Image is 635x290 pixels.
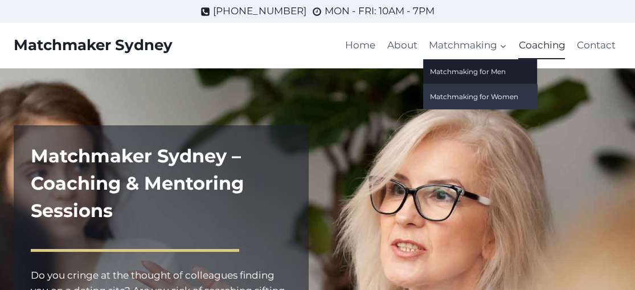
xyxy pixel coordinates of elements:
[31,142,292,224] h1: Matchmaker Sydney – Coaching & Mentoring Sessions
[513,32,571,59] a: Coaching
[213,3,306,19] span: [PHONE_NUMBER]
[571,32,621,59] a: Contact
[339,32,381,59] a: Home
[423,59,537,84] a: Matchmaking for Men
[423,84,537,109] a: Matchmaking for Women
[339,32,621,59] nav: Primary Navigation
[423,32,513,59] button: Child menu of Matchmaking
[325,3,435,19] span: MON - FRI: 10AM - 7PM
[382,32,423,59] a: About
[200,3,306,19] a: [PHONE_NUMBER]
[14,36,173,54] a: Matchmaker Sydney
